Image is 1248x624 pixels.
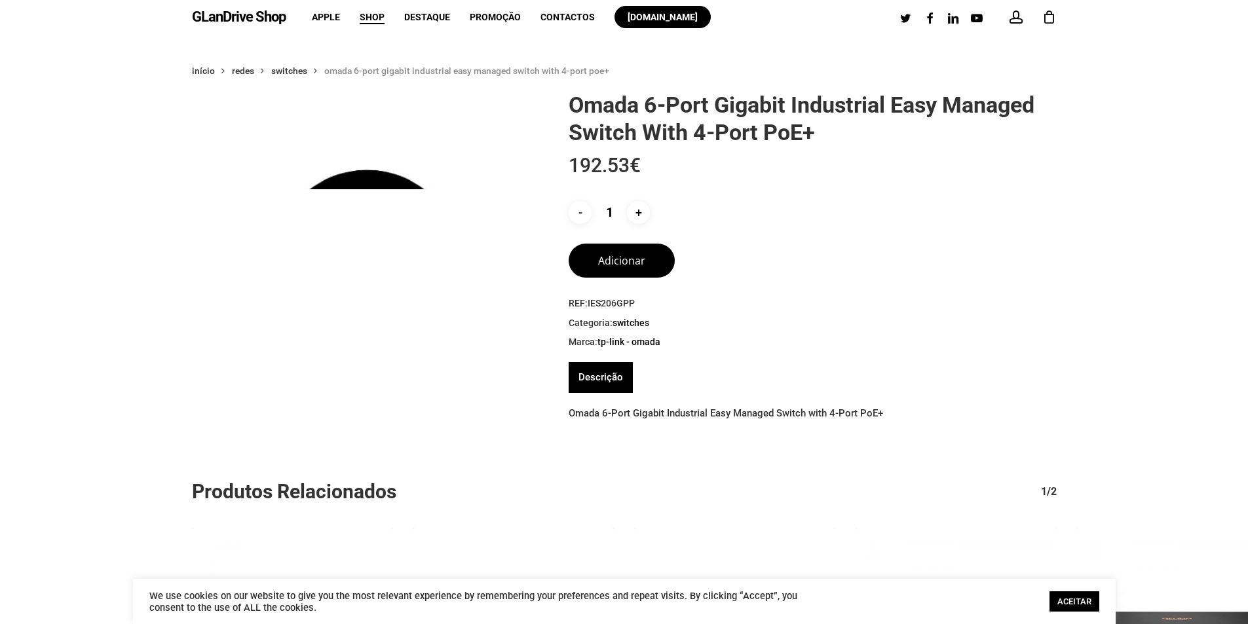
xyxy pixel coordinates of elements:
[569,154,641,177] bdi: 192.53
[470,12,521,22] a: Promoção
[1049,591,1099,612] a: ACEITAR
[192,91,542,441] img: Placeholder
[569,317,1056,330] span: Categoria:
[569,336,1056,349] span: Marca:
[615,12,711,22] a: [DOMAIN_NAME]
[578,362,623,393] a: Descrição
[569,297,1056,310] span: REF:
[569,91,1056,146] h1: Omada 6-Port Gigabit Industrial Easy Managed Switch with 4-Port PoE+
[613,317,649,329] a: Switches
[1028,479,1057,505] div: 1/2
[232,65,254,77] a: Redes
[630,154,641,177] span: €
[628,12,698,22] span: [DOMAIN_NAME]
[360,12,385,22] a: Shop
[569,201,592,224] input: -
[149,590,814,614] div: We use cookies on our website to give you the most relevant experience by remembering your prefer...
[594,201,624,224] input: Product quantity
[312,12,340,22] a: Apple
[271,65,307,77] a: Switches
[1042,10,1057,24] a: Cart
[192,479,1067,505] h2: Produtos Relacionados
[192,65,215,77] a: Início
[540,12,595,22] a: Contactos
[192,10,286,24] a: GLanDrive Shop
[597,336,660,348] a: TP-Link - OMADA
[569,403,1056,424] p: Omada 6-Port Gigabit Industrial Easy Managed Switch with 4-Port PoE+
[569,244,675,278] button: Adicionar
[324,65,609,76] span: Omada 6-Port Gigabit Industrial Easy Managed Switch with 4-Port PoE+
[627,201,650,224] input: +
[588,298,635,308] span: IES206GPP
[404,12,450,22] a: Destaque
